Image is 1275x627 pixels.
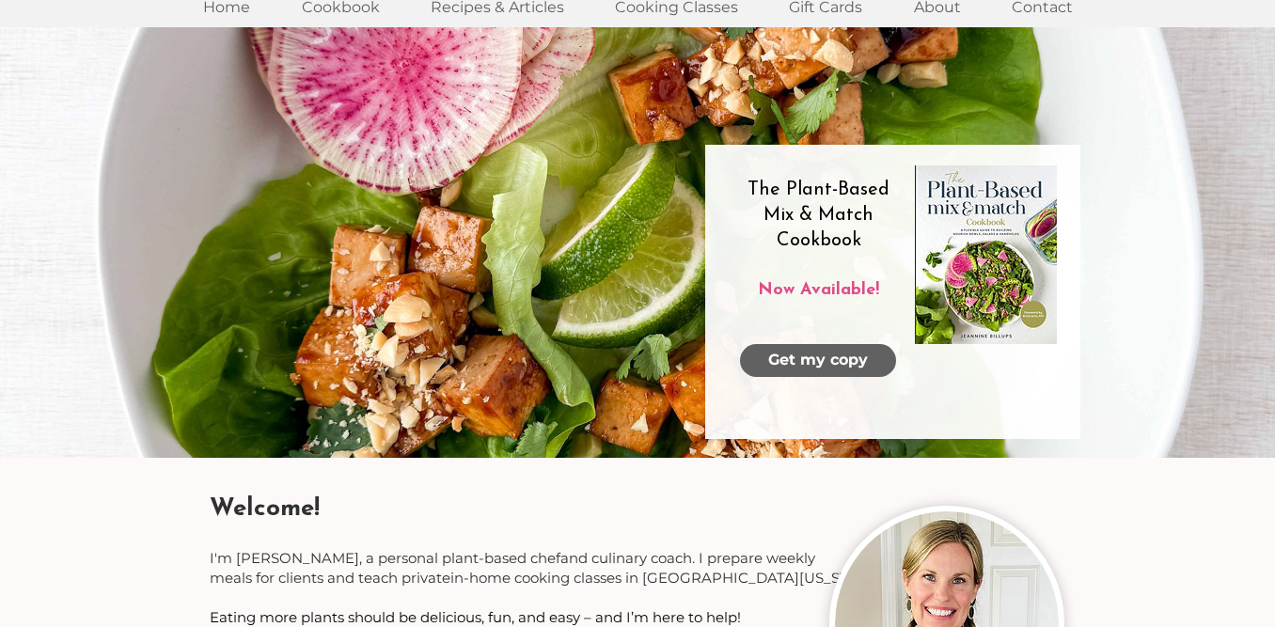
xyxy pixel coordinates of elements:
span: I'm [PERSON_NAME], a personal plant-based chef [210,549,560,567]
span: The Plant-Based Mix & Match Cookbook [748,180,889,250]
span: Welcome! [210,496,320,522]
span: Now Available! [758,282,879,299]
a: Get my copy [740,344,896,377]
span: ​​​​​​​​​​​​ [210,608,745,626]
span: in-home cooking classes in [GEOGRAPHIC_DATA][US_STATE]. [450,569,882,587]
span: and culinary coach. I prepare weekly [560,549,815,567]
span: meals for clients and teach private [210,569,450,587]
span: Get my copy [768,350,868,370]
div: plant-based-mix-match-cookbook-cover-web.jpg [915,165,1057,344]
span: Eating more plants should be delicious, fun, and easy – and I’m here to help! ​ [210,608,745,626]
